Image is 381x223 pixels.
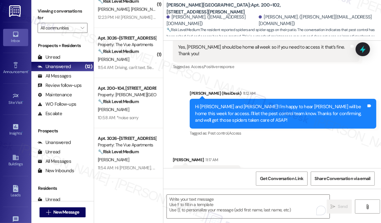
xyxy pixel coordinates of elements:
[98,35,156,41] div: Apt. 3026~[STREET_ADDRESS]
[31,185,94,192] div: Residents
[365,204,370,209] i: 
[131,6,164,12] span: [PERSON_NAME]
[191,64,204,69] span: Access ,
[3,91,28,108] a: Site Visit •
[98,149,139,155] strong: 🔧 Risk Level: Medium
[315,175,371,182] span: Share Conversation via email
[178,44,349,57] div: Yes, [PERSON_NAME] should be home all week so if you need to access it that’s fine. Thank you!
[3,29,28,46] a: Inbox
[98,115,139,120] div: 10:58 AM: *noise sorry
[167,27,200,32] strong: 🔧 Risk Level: Medium
[38,63,71,70] div: Unanswered
[23,99,24,104] span: •
[38,82,82,89] div: Review follow-ups
[9,5,22,17] img: ResiDesk Logo
[256,172,307,186] button: Get Conversation Link
[167,2,292,15] b: [PERSON_NAME][GEOGRAPHIC_DATA]: Apt. 200~102, [STREET_ADDRESS][PERSON_NAME]
[38,73,71,79] div: All Messages
[83,62,94,72] div: (12)
[22,130,23,135] span: •
[98,99,139,104] strong: 🔧 Risk Level: Medium
[38,6,87,23] label: Viewing conversations for
[204,157,218,163] div: 11:17 AM
[167,14,257,27] div: [PERSON_NAME]. ([EMAIL_ADDRESS][DOMAIN_NAME])
[98,49,139,54] strong: 🔧 Risk Level: Medium
[38,101,76,108] div: WO Follow-ups
[338,203,348,210] span: Send
[98,107,129,112] span: [PERSON_NAME]
[311,172,375,186] button: Share Conversation via email
[327,199,352,214] button: Send
[98,135,156,142] div: Apt. 3026~[STREET_ADDRESS]
[31,128,94,134] div: Prospects
[38,196,60,203] div: Unread
[98,65,205,70] div: 11:54 AM: Driving, can't text. Sent from [GEOGRAPHIC_DATA]
[98,157,129,162] span: [PERSON_NAME]
[98,41,156,48] div: Property: The Vue Apartments
[173,62,359,71] div: Tagged as:
[31,42,94,49] div: Prospects + Residents
[259,14,376,27] div: [PERSON_NAME]. ([PERSON_NAME][EMAIL_ADDRESS][DOMAIN_NAME])
[53,209,79,215] span: New Message
[38,139,71,146] div: Unanswered
[28,69,29,73] span: •
[38,149,60,155] div: Unread
[173,157,241,165] div: [PERSON_NAME]
[38,158,71,165] div: All Messages
[260,175,303,182] span: Get Conversation Link
[40,207,86,217] button: New Message
[241,90,256,97] div: 11:12 AM
[46,210,51,215] i: 
[98,6,131,12] span: [PERSON_NAME]
[98,85,156,92] div: Apt. 200~104, [STREET_ADDRESS][PERSON_NAME]
[190,129,376,138] div: Tagged as:
[81,25,84,30] i: 
[40,23,77,33] input: All communities
[38,110,62,117] div: Escalate
[331,204,335,209] i: 
[204,64,234,69] span: Positive response
[3,121,28,138] a: Insights •
[190,90,376,99] div: [PERSON_NAME] (ResiDesk)
[167,27,381,47] span: : The resident reported spiders and spider eggs on their patio. The conversation indicates that p...
[208,130,229,136] span: Pest control ,
[229,130,241,136] span: Access
[167,195,330,218] textarea: To enrich screen reader interactions, please activate Accessibility in Grammarly extension settings
[195,104,366,124] div: Hi [PERSON_NAME] and [PERSON_NAME]! I'm happy to hear [PERSON_NAME] will be home this week for ac...
[3,152,28,169] a: Buildings
[38,54,60,61] div: Unread
[98,56,129,62] span: [PERSON_NAME]
[98,142,156,148] div: Property: The Vue Apartments
[38,92,72,98] div: Maintenance
[3,183,28,200] a: Leads
[98,92,156,98] div: Property: [PERSON_NAME][GEOGRAPHIC_DATA]
[38,167,74,174] div: New Inbounds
